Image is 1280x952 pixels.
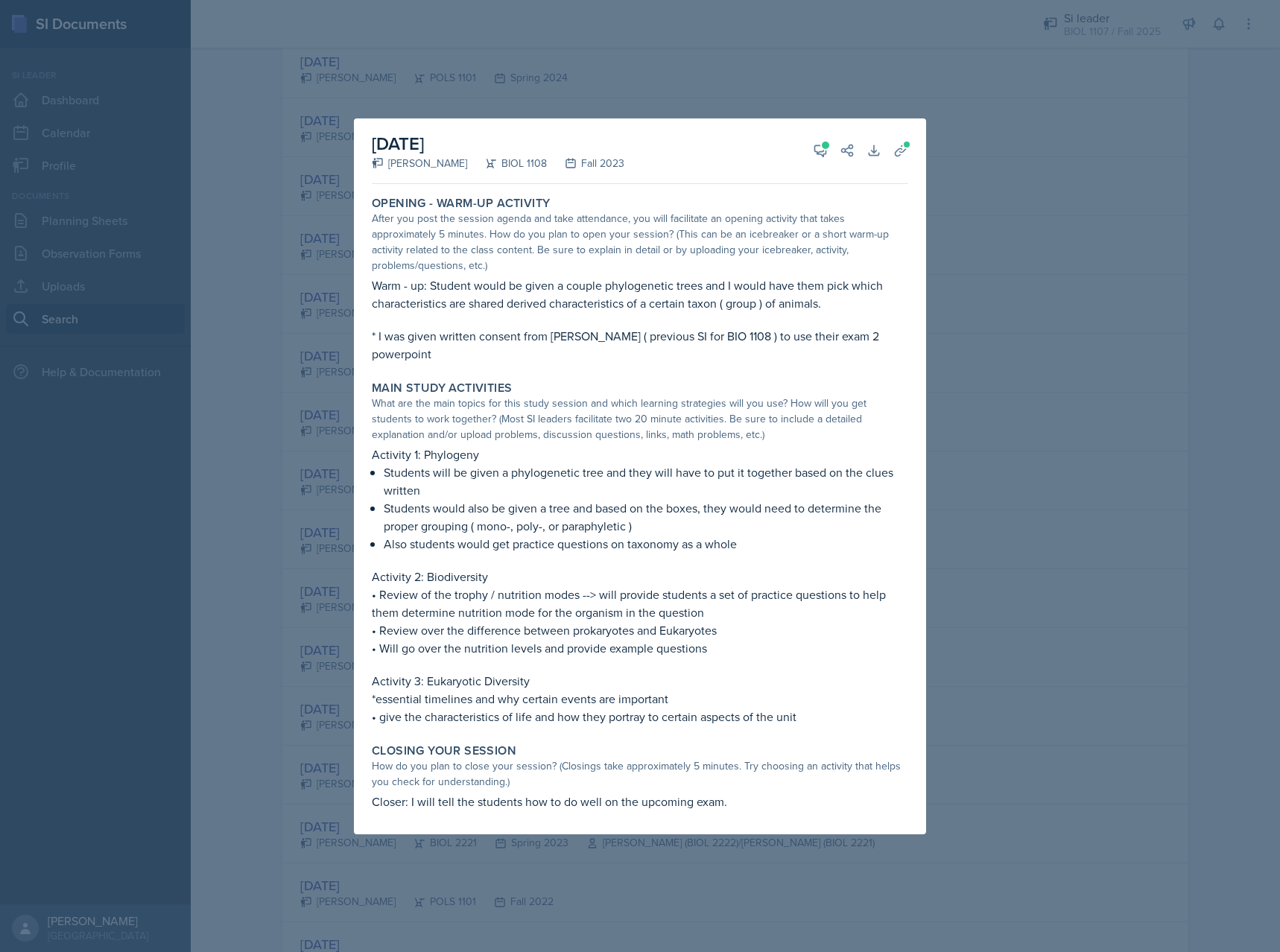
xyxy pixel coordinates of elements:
p: *essential timelines and why certain events are important [372,690,908,708]
p: Students would also be given a tree and based on the boxes, they would need to determine the prop... [384,499,908,535]
p: Activity 1: Phylogeny [372,445,908,463]
p: Activity 3: Eukaryotic Diversity [372,672,908,690]
p: Closer: I will tell the students how to do well on the upcoming exam. [372,793,908,810]
label: Closing Your Session [372,743,516,758]
p: • give the characteristics of life and how they portray to certain aspects of the unit [372,708,908,726]
p: Students will be given a phylogenetic tree and they will have to put it together based on the clu... [384,463,908,499]
label: Main Study Activities [372,381,512,396]
div: What are the main topics for this study session and which learning strategies will you use? How w... [372,396,908,442]
div: Fall 2023 [547,156,624,171]
p: • Review of the trophy / nutrition modes --> will provide students a set of practice questions to... [372,586,908,621]
div: [PERSON_NAME] [372,156,467,171]
h2: [DATE] [372,130,624,157]
p: Activity 2: Biodiversity [372,568,908,586]
p: * I was given written consent from [PERSON_NAME] ( previous SI for BIO 1108 ) to use their exam 2... [372,327,908,363]
p: • Review over the difference between prokaryotes and Eukaryotes [372,621,908,639]
p: Also students would get practice questions on taxonomy as a whole [384,535,908,553]
div: How do you plan to close your session? (Closings take approximately 5 minutes. Try choosing an ac... [372,758,908,790]
p: Warm - up: Student would be given a couple phylogenetic trees and I would have them pick which ch... [372,276,908,312]
div: BIOL 1108 [467,156,547,171]
label: OPENING - Warm-Up Activity [372,196,550,211]
p: • Will go over the nutrition levels and provide example questions [372,639,908,657]
div: After you post the session agenda and take attendance, you will facilitate an opening activity th... [372,211,908,273]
